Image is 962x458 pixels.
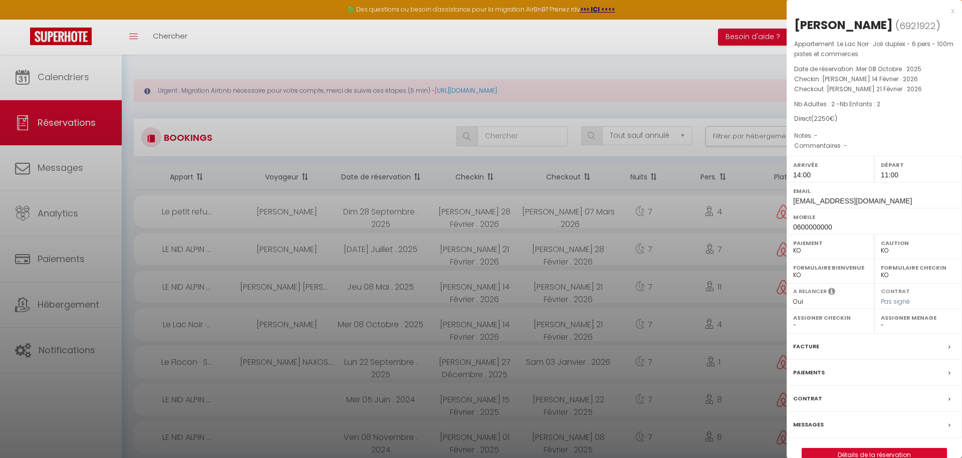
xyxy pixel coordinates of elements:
[793,263,868,273] label: Formulaire Bienvenue
[793,212,955,222] label: Mobile
[793,186,955,196] label: Email
[827,85,922,93] span: [PERSON_NAME] 21 Février . 2026
[814,114,830,123] span: 2250
[856,65,921,73] span: Mer 08 Octobre . 2025
[794,141,954,151] p: Commentaires :
[881,171,898,179] span: 11:00
[794,84,954,94] p: Checkout :
[793,160,868,170] label: Arrivée
[793,341,819,352] label: Facture
[881,160,955,170] label: Départ
[881,297,910,306] span: Pas signé
[811,114,837,123] span: ( €)
[794,131,954,141] p: Notes :
[793,238,868,248] label: Paiement
[899,20,936,32] span: 6921922
[794,74,954,84] p: Checkin :
[793,313,868,323] label: Assigner Checkin
[794,40,953,58] span: Le Lac Noir · Joli duplex - 6 pers - 100m pistes et commerces
[793,223,832,231] span: 0600000000
[828,287,835,298] i: Sélectionner OUI si vous souhaiter envoyer les séquences de messages post-checkout
[793,419,824,430] label: Messages
[840,100,880,108] span: Nb Enfants : 2
[881,287,910,294] label: Contrat
[814,131,818,140] span: -
[822,75,918,83] span: [PERSON_NAME] 14 Février . 2026
[794,114,954,124] div: Direct
[793,393,822,404] label: Contrat
[794,39,954,59] p: Appartement :
[881,238,955,248] label: Caution
[794,64,954,74] p: Date de réservation :
[895,19,940,33] span: ( )
[881,313,955,323] label: Assigner Menage
[793,287,827,296] label: A relancer
[787,5,954,17] div: x
[881,263,955,273] label: Formulaire Checkin
[793,367,825,378] label: Paiements
[794,100,880,108] span: Nb Adultes : 2 -
[793,171,811,179] span: 14:00
[794,17,893,33] div: [PERSON_NAME]
[844,141,847,150] span: -
[793,197,912,205] span: [EMAIL_ADDRESS][DOMAIN_NAME]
